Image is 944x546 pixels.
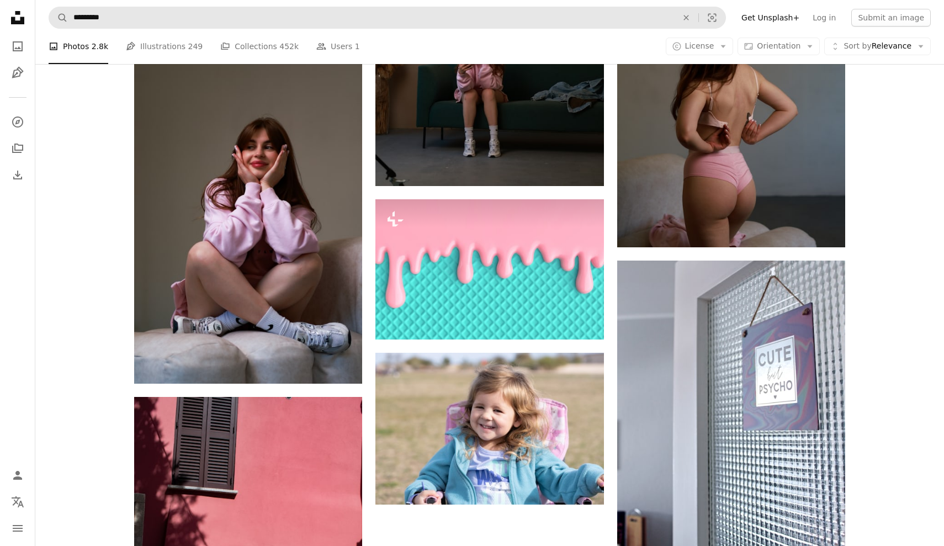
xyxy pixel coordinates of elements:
[126,29,203,64] a: Illustrations 249
[674,7,698,28] button: Clear
[375,264,603,274] a: Melted ice cream and wafer background. 3D rendering
[279,40,299,52] span: 452k
[7,517,29,539] button: Menu
[7,62,29,84] a: Illustrations
[375,199,603,340] img: Melted ice cream and wafer background. 3D rendering
[7,137,29,160] a: Collections
[844,41,911,52] span: Relevance
[617,71,845,81] a: a woman in a pink panties is standing back to back
[685,41,714,50] span: License
[699,7,725,28] button: Visual search
[666,38,734,55] button: License
[7,111,29,133] a: Explore
[188,40,203,52] span: 249
[375,423,603,433] a: a little girl sitting in a pink chair in a field
[7,491,29,513] button: Language
[757,41,800,50] span: Orientation
[617,405,845,415] a: cute but psycho signage
[7,35,29,57] a: Photos
[738,38,820,55] button: Orientation
[220,29,299,64] a: Collections 452k
[49,7,68,28] button: Search Unsplash
[134,207,362,217] a: a woman sitting on top of a white couch
[316,29,360,64] a: Users 1
[7,464,29,486] a: Log in / Sign up
[49,7,726,29] form: Find visuals sitewide
[844,41,871,50] span: Sort by
[824,38,931,55] button: Sort byRelevance
[7,7,29,31] a: Home — Unsplash
[134,41,362,384] img: a woman sitting on top of a white couch
[375,353,603,505] img: a little girl sitting in a pink chair in a field
[7,164,29,186] a: Download History
[851,9,931,26] button: Submit an image
[806,9,842,26] a: Log in
[735,9,806,26] a: Get Unsplash+
[355,40,360,52] span: 1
